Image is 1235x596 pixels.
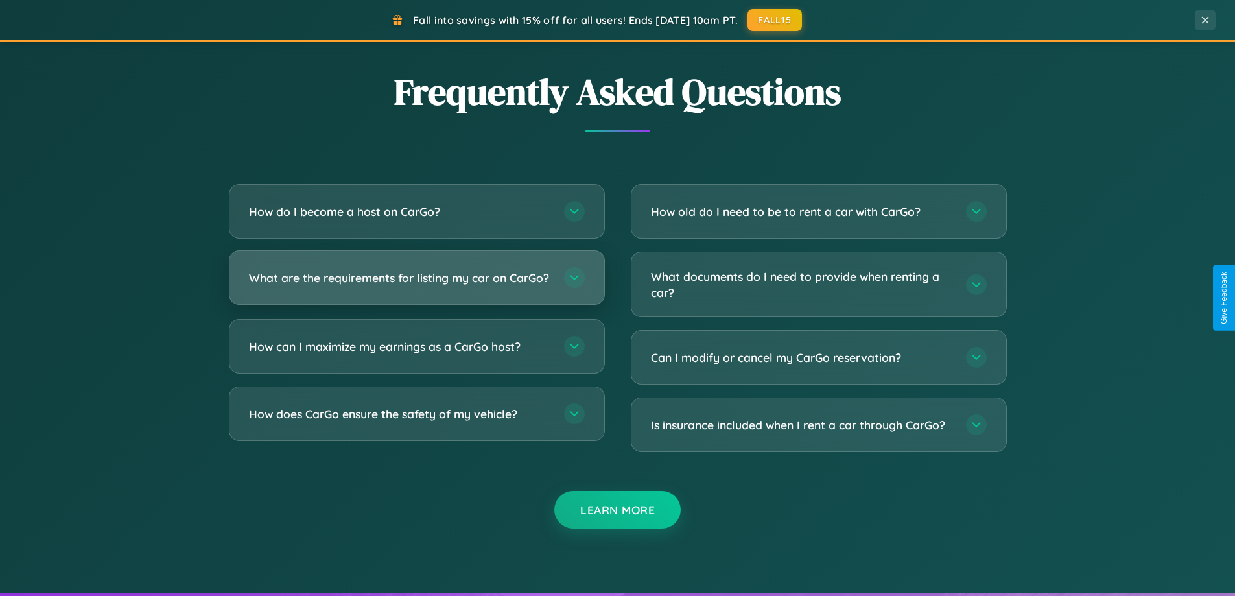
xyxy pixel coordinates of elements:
[651,350,953,366] h3: Can I modify or cancel my CarGo reservation?
[651,268,953,300] h3: What documents do I need to provide when renting a car?
[249,270,551,286] h3: What are the requirements for listing my car on CarGo?
[651,204,953,220] h3: How old do I need to be to rent a car with CarGo?
[249,406,551,422] h3: How does CarGo ensure the safety of my vehicle?
[249,204,551,220] h3: How do I become a host on CarGo?
[747,9,802,31] button: FALL15
[413,14,738,27] span: Fall into savings with 15% off for all users! Ends [DATE] 10am PT.
[554,491,681,529] button: Learn More
[249,339,551,355] h3: How can I maximize my earnings as a CarGo host?
[651,417,953,433] h3: Is insurance included when I rent a car through CarGo?
[1219,272,1229,324] div: Give Feedback
[229,67,1007,117] h2: Frequently Asked Questions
